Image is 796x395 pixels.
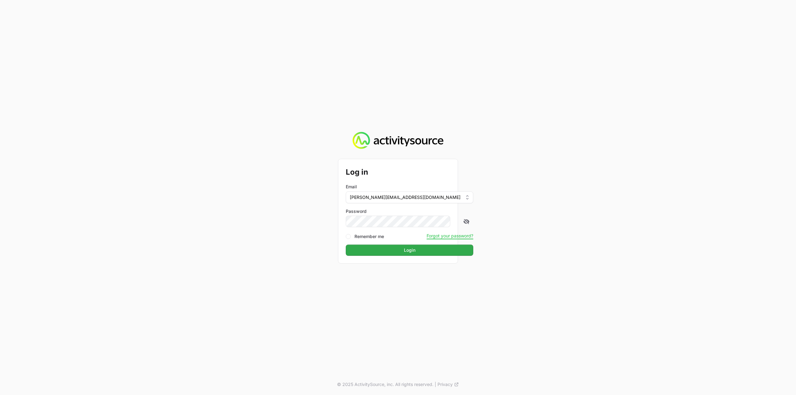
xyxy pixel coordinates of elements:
span: | [435,381,436,388]
button: Forgot your password? [427,233,473,239]
button: [PERSON_NAME][EMAIL_ADDRESS][DOMAIN_NAME] [346,191,473,203]
label: Remember me [354,233,384,240]
a: Privacy [437,381,459,388]
button: Login [346,245,473,256]
span: [PERSON_NAME][EMAIL_ADDRESS][DOMAIN_NAME] [350,194,460,200]
img: Activity Source [353,132,443,149]
span: Login [349,246,470,254]
h2: Log in [346,167,473,178]
p: © 2025 ActivitySource, inc. All rights reserved. [337,381,433,388]
label: Email [346,184,357,190]
label: Password [346,208,473,214]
